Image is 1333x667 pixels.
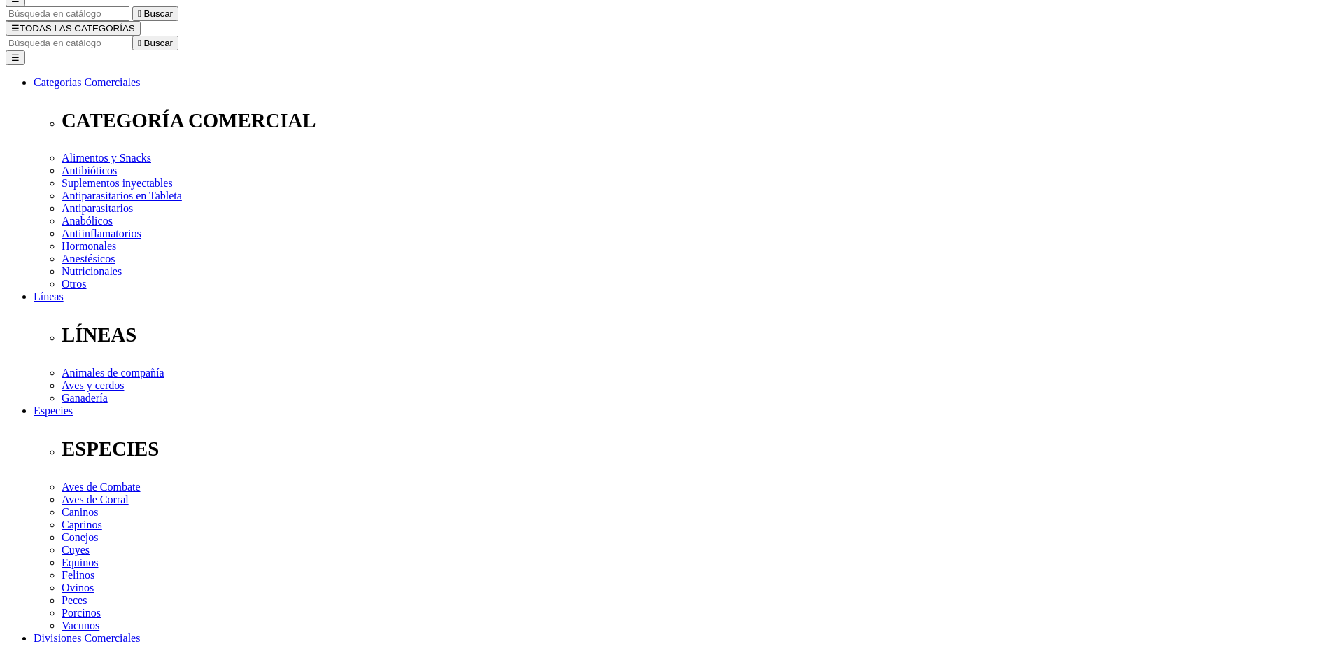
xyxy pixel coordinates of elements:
input: Buscar [6,6,129,21]
a: Anestésicos [62,253,115,265]
a: Animales de compañía [62,367,164,379]
a: Aves de Corral [62,493,129,505]
a: Líneas [34,290,64,302]
button: ☰TODAS LAS CATEGORÍAS [6,21,141,36]
a: Aves y cerdos [62,379,124,391]
a: Categorías Comerciales [34,76,140,88]
a: Ganadería [62,392,108,404]
button:  Buscar [132,36,178,50]
iframe: Brevo live chat [7,515,241,660]
button: ☰ [6,50,25,65]
i:  [138,8,141,19]
i:  [138,38,141,48]
a: Antibióticos [62,164,117,176]
a: Especies [34,405,73,416]
button:  Buscar [132,6,178,21]
a: Antiparasitarios en Tableta [62,190,182,202]
a: Hormonales [62,240,116,252]
a: Antiparasitarios [62,202,133,214]
p: ESPECIES [62,437,1327,461]
a: Otros [62,278,87,290]
a: Nutricionales [62,265,122,277]
input: Buscar [6,36,129,50]
a: Antiinflamatorios [62,227,141,239]
span: Buscar [144,8,173,19]
a: Suplementos inyectables [62,177,173,189]
a: Anabólicos [62,215,113,227]
a: Alimentos y Snacks [62,152,151,164]
p: CATEGORÍA COMERCIAL [62,109,1327,132]
span: Buscar [144,38,173,48]
a: Caninos [62,506,98,518]
p: LÍNEAS [62,323,1327,346]
span: ☰ [11,23,20,34]
a: Aves de Combate [62,481,141,493]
